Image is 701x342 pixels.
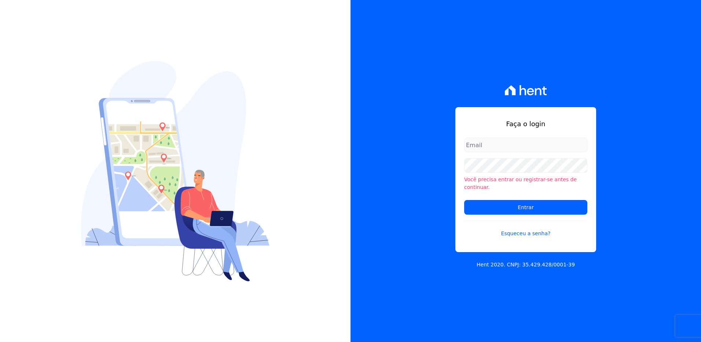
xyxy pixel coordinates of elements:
[464,176,587,191] li: Você precisa entrar ou registrar-se antes de continuar.
[477,261,575,269] p: Hent 2020. CNPJ: 35.429.428/0001-39
[464,119,587,129] h1: Faça o login
[464,200,587,215] input: Entrar
[464,221,587,237] a: Esqueceu a senha?
[81,61,269,281] img: Login
[464,138,587,152] input: Email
